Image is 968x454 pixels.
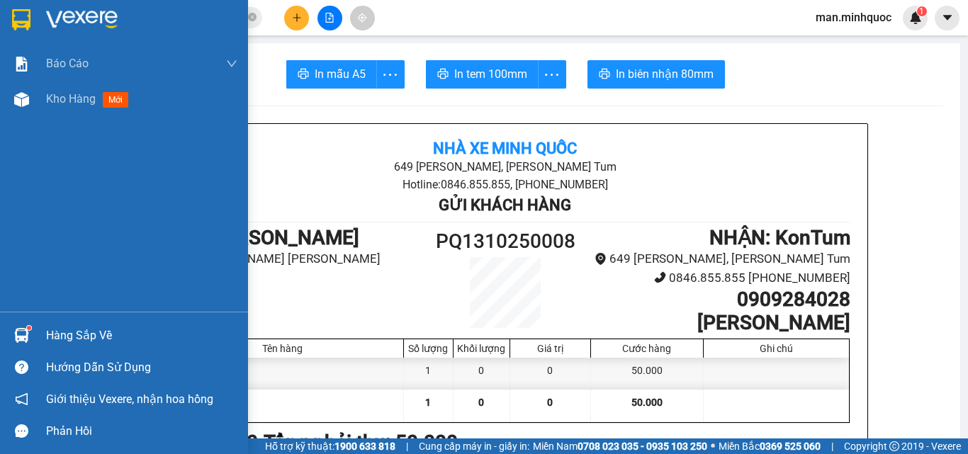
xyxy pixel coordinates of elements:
span: Miền Bắc [719,438,821,454]
div: Giá trị [514,343,587,354]
button: plus [284,6,309,30]
li: 649 [PERSON_NAME], [PERSON_NAME] Tum [275,158,735,176]
div: Khối lượng [457,343,506,354]
strong: 0369 525 060 [760,441,821,452]
span: more [539,66,565,84]
span: ⚪️ [711,443,715,449]
div: 0 [510,358,591,390]
span: man.minhquoc [804,8,903,26]
b: Nhà xe Minh Quốc [433,140,577,157]
span: environment [595,253,607,265]
span: 1 [919,6,924,16]
span: printer [437,68,449,81]
b: GỬI : [PERSON_NAME] [160,226,359,249]
button: more [538,60,566,89]
span: plus [292,13,302,23]
span: more [377,66,404,84]
span: close-circle [248,11,257,25]
img: icon-new-feature [909,11,922,24]
span: Kho hàng [46,92,96,106]
span: In biên nhận 80mm [616,65,714,83]
li: 0905823279 [160,268,419,288]
li: 649 [PERSON_NAME], [PERSON_NAME] Tum [592,249,850,268]
span: 1 [425,397,431,408]
span: close-circle [248,13,257,21]
h1: 0909284028 [592,288,850,312]
div: Hàng sắp về [46,325,237,346]
span: notification [15,392,28,406]
span: phone [654,271,666,283]
button: caret-down [935,6,959,30]
div: tg [162,358,404,390]
button: printerIn biên nhận 80mm [587,60,725,89]
span: printer [298,68,309,81]
span: message [15,424,28,438]
span: aim [357,13,367,23]
span: In tem 100mm [454,65,527,83]
button: aim [350,6,375,30]
sup: 1 [27,326,31,330]
span: caret-down [941,11,954,24]
span: 0 [478,397,484,408]
strong: 1900 633 818 [334,441,395,452]
span: Miền Nam [533,438,707,454]
div: Số lượng [407,343,449,354]
span: Hỗ trợ kỹ thuật: [265,438,395,454]
span: file-add [325,13,334,23]
div: Phản hồi [46,421,237,442]
img: warehouse-icon [14,92,29,107]
img: logo-vxr [12,9,30,30]
div: Cước hàng [595,343,699,354]
span: Giới thiệu Vexere, nhận hoa hồng [46,390,213,408]
div: 1 [404,358,454,390]
strong: 0708 023 035 - 0935 103 250 [578,441,707,452]
div: Ghi chú [707,343,845,354]
sup: 1 [917,6,927,16]
div: Hướng dẫn sử dụng [46,357,237,378]
span: down [226,58,237,69]
div: Tên hàng [165,343,400,354]
li: Hotline: 0846.855.855, [PHONE_NUMBER] [275,176,735,193]
img: warehouse-icon [14,328,29,343]
b: NHẬN : KonTum [709,226,850,249]
span: | [406,438,408,454]
h1: [PERSON_NAME] [592,311,850,335]
img: solution-icon [14,57,29,72]
span: 50.000 [631,397,663,408]
span: question-circle [15,361,28,374]
li: 32 [PERSON_NAME] [PERSON_NAME] [160,249,419,268]
button: more [376,60,405,89]
span: 0 [547,397,553,408]
div: 50.000 [591,358,704,390]
button: printerIn tem 100mm [426,60,539,89]
button: printerIn mẫu A5 [286,60,377,89]
span: mới [103,92,128,108]
b: Gửi khách hàng [439,196,571,214]
span: Báo cáo [46,55,89,72]
div: 0 [454,358,510,390]
span: In mẫu A5 [315,65,366,83]
span: printer [599,68,610,81]
li: 0846.855.855 [PHONE_NUMBER] [592,268,850,288]
h1: PQ1310250008 [419,226,592,257]
b: Tổng phải thu: 50.000 [264,431,458,454]
button: file-add [317,6,342,30]
span: | [831,438,833,454]
span: Cung cấp máy in - giấy in: [419,438,529,454]
span: copyright [889,441,899,451]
